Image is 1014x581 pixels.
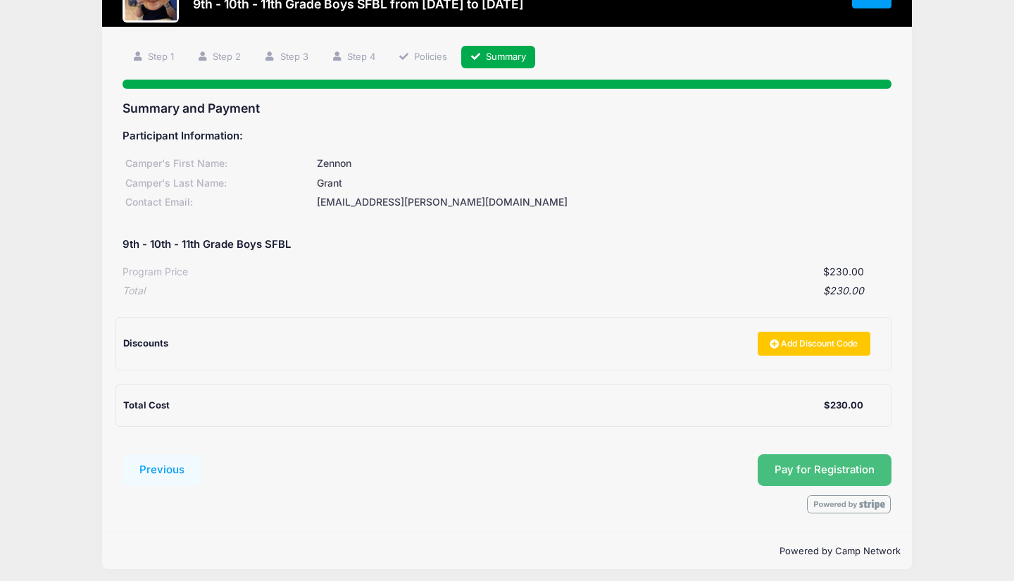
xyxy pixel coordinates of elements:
div: Program Price [123,265,188,280]
div: Grant [315,176,891,191]
h3: Summary and Payment [123,101,891,115]
div: Contact Email: [123,195,315,210]
h5: Participant Information: [123,130,891,143]
p: Powered by Camp Network [113,544,901,558]
div: $230.00 [145,284,864,299]
button: Pay for Registration [758,454,891,487]
span: Discounts [123,337,168,349]
a: Step 3 [255,46,318,69]
button: Previous [123,454,201,487]
a: Add Discount Code [758,332,870,356]
a: Step 4 [322,46,384,69]
span: $230.00 [823,265,864,277]
div: Zennon [315,156,891,171]
a: Step 2 [188,46,251,69]
span: Pay for Registration [775,463,875,476]
div: Total [123,284,145,299]
a: Step 1 [123,46,183,69]
div: [EMAIL_ADDRESS][PERSON_NAME][DOMAIN_NAME] [315,195,891,210]
a: Policies [389,46,456,69]
h5: 9th - 10th - 11th Grade Boys SFBL [123,239,291,251]
div: $230.00 [824,399,863,413]
div: Total Cost [123,399,824,413]
div: Camper's Last Name: [123,176,315,191]
div: Camper's First Name: [123,156,315,171]
a: Summary [461,46,536,69]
